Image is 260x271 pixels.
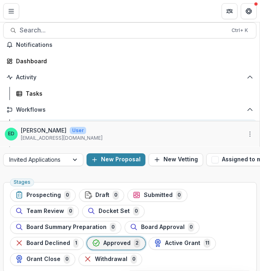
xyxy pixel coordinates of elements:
[10,189,76,202] button: Prospecting0
[20,26,227,34] span: Search...
[21,126,67,135] p: [PERSON_NAME]
[110,223,116,231] span: 0
[26,256,60,263] span: Grant Close
[10,205,79,218] button: Team Review0
[87,237,145,250] button: Approved2
[3,3,19,19] button: Toggle Menu
[165,240,200,247] span: Active Grant
[8,132,14,137] div: Estevan D. Delgado
[16,74,244,81] span: Activity
[26,224,107,231] span: Board Summary Preparation
[149,153,203,166] button: New Vetting
[125,221,200,234] button: Board Approval0
[73,239,79,247] span: 1
[141,224,185,231] span: Board Approval
[3,54,256,68] a: Dashboard
[10,253,75,266] button: Grant Close0
[70,127,86,134] p: User
[21,135,103,142] p: [EMAIL_ADDRESS][DOMAIN_NAME]
[82,205,145,218] button: Docket Set0
[10,221,121,234] button: Board Summary Preparation0
[26,89,250,98] div: Tasks
[176,191,182,199] span: 0
[95,256,127,263] span: Withdrawal
[16,42,253,48] span: Notifications
[99,208,130,215] span: Docket Set
[241,3,257,19] button: Get Help
[13,119,256,132] a: Proposals
[149,237,216,250] button: Active Grant11
[204,239,211,247] span: 11
[79,253,142,266] button: Withdrawal0
[222,3,238,19] button: Partners
[64,255,70,263] span: 0
[10,237,84,250] button: Board Declined1
[3,71,256,84] button: Open Activity
[3,38,256,51] button: Notifications
[131,255,137,263] span: 0
[245,129,255,139] button: More
[188,223,194,231] span: 0
[3,22,256,38] button: Search...
[16,57,250,65] div: Dashboard
[26,240,70,247] span: Board Declined
[144,192,173,199] span: Submitted
[133,207,139,215] span: 0
[230,26,250,35] div: Ctrl + K
[95,192,109,199] span: Draft
[26,192,61,199] span: Prospecting
[87,153,145,166] button: New Proposal
[26,208,64,215] span: Team Review
[64,191,71,199] span: 0
[67,207,74,215] span: 0
[13,87,256,100] a: Tasks
[14,179,30,185] span: Stages
[79,189,124,202] button: Draft0
[113,191,119,199] span: 0
[134,239,140,247] span: 2
[127,189,187,202] button: Submitted0
[16,106,244,113] span: Workflows
[3,103,256,116] button: Open Workflows
[103,240,131,247] span: Approved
